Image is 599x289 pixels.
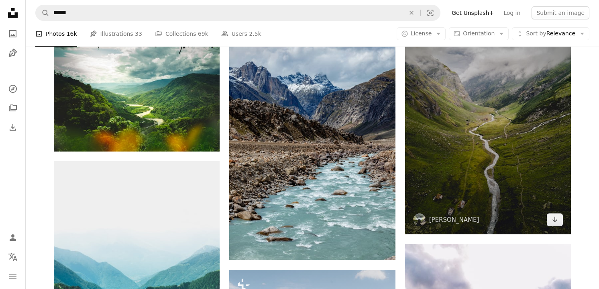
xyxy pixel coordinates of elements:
button: License [397,27,446,40]
a: Log in / Sign up [5,230,21,246]
form: Find visuals sitewide [35,5,440,21]
a: Log in [499,6,525,19]
a: Users 2.5k [221,21,261,47]
a: aerial photography of river between mountains [405,119,571,127]
a: Illustrations [5,45,21,61]
span: 2.5k [249,29,261,38]
button: Submit an image [532,6,589,19]
button: Language [5,249,21,265]
button: Search Unsplash [36,5,49,20]
button: Clear [403,5,420,20]
a: Explore [5,81,21,97]
span: Relevance [526,30,575,38]
a: Collections 69k [155,21,208,47]
a: Get Unsplash+ [447,6,499,19]
span: Sort by [526,30,546,37]
img: Go to Mario Álvarez's profile [413,213,426,226]
a: Photos [5,26,21,42]
a: Download [547,213,563,226]
img: Chandra river in Lahaul Valley in indian Himalayas. Himachal Pradesh, India India [229,11,395,260]
span: Orientation [463,30,495,37]
span: 69k [198,29,208,38]
a: Collections [5,100,21,116]
img: aerial photography of river between mountains [405,12,571,234]
a: mountain aerial photography [54,92,220,100]
a: Home — Unsplash [5,5,21,23]
button: Orientation [449,27,509,40]
a: [PERSON_NAME] [429,216,479,224]
button: Menu [5,268,21,284]
a: Illustrations 33 [90,21,142,47]
button: Visual search [421,5,440,20]
button: Sort byRelevance [512,27,589,40]
a: Chandra river in Lahaul Valley in indian Himalayas. Himachal Pradesh, India India [229,131,395,139]
img: mountain aerial photography [54,41,220,152]
span: 33 [135,29,142,38]
a: Download History [5,119,21,135]
span: License [411,30,432,37]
